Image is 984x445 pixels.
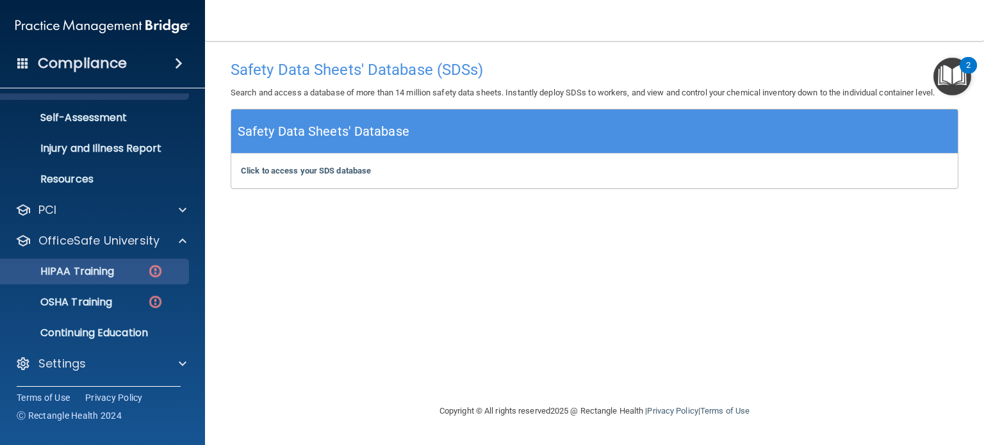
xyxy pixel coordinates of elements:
[231,85,958,101] p: Search and access a database of more than 14 million safety data sheets. Instantly deploy SDSs to...
[17,391,70,404] a: Terms of Use
[38,202,56,218] p: PCI
[147,294,163,310] img: danger-circle.6113f641.png
[966,65,971,82] div: 2
[17,409,122,422] span: Ⓒ Rectangle Health 2024
[147,263,163,279] img: danger-circle.6113f641.png
[38,54,127,72] h4: Compliance
[15,202,186,218] a: PCI
[8,111,183,124] p: Self-Assessment
[933,58,971,95] button: Open Resource Center, 2 new notifications
[238,120,409,143] h5: Safety Data Sheets' Database
[700,406,750,416] a: Terms of Use
[241,166,371,175] a: Click to access your SDS database
[8,173,183,186] p: Resources
[8,265,114,278] p: HIPAA Training
[8,296,112,309] p: OSHA Training
[361,391,828,432] div: Copyright © All rights reserved 2025 @ Rectangle Health | |
[647,406,698,416] a: Privacy Policy
[38,233,160,248] p: OfficeSafe University
[15,13,190,39] img: PMB logo
[85,391,143,404] a: Privacy Policy
[8,142,183,155] p: Injury and Illness Report
[38,356,86,371] p: Settings
[15,233,186,248] a: OfficeSafe University
[8,327,183,339] p: Continuing Education
[15,356,186,371] a: Settings
[763,355,969,405] iframe: Drift Widget Chat Controller
[231,61,958,78] h4: Safety Data Sheets' Database (SDSs)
